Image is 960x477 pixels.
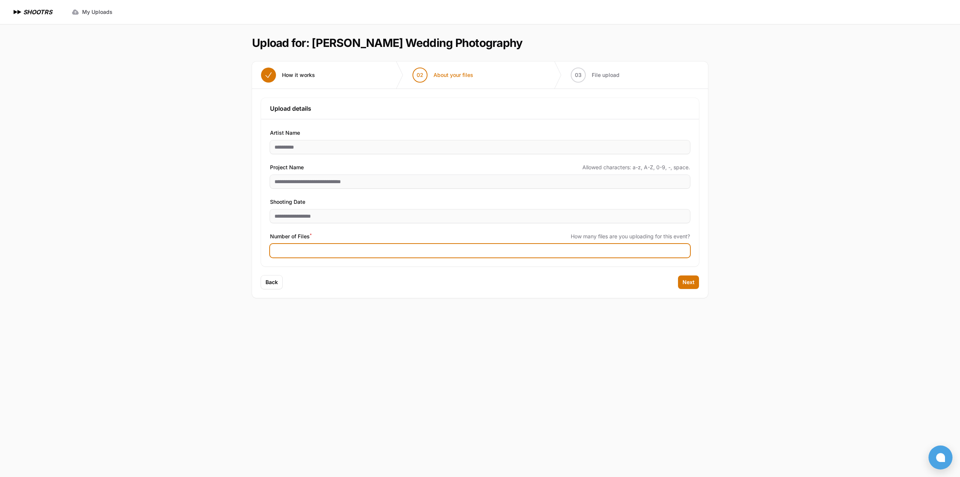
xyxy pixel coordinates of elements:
[261,275,282,289] button: Back
[571,233,690,240] span: How many files are you uploading for this event?
[592,71,619,79] span: File upload
[682,278,694,286] span: Next
[928,445,952,469] button: Open chat window
[403,62,482,89] button: 02 About your files
[270,163,304,172] span: Project Name
[582,164,690,171] span: Allowed characters: a-z, A-Z, 0-9, -, space.
[678,275,699,289] button: Next
[12,8,52,17] a: SHOOTRS SHOOTRS
[575,71,582,79] span: 03
[562,62,628,89] button: 03 File upload
[270,104,690,113] h3: Upload details
[252,62,324,89] button: How it works
[417,71,423,79] span: 02
[270,128,300,137] span: Artist Name
[12,8,23,17] img: SHOOTRS
[270,232,312,241] span: Number of Files
[23,8,52,17] h1: SHOOTRS
[82,8,112,16] span: My Uploads
[67,5,117,19] a: My Uploads
[252,36,522,50] h1: Upload for: [PERSON_NAME] Wedding Photography
[282,71,315,79] span: How it works
[270,197,305,206] span: Shooting Date
[265,278,278,286] span: Back
[433,71,473,79] span: About your files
